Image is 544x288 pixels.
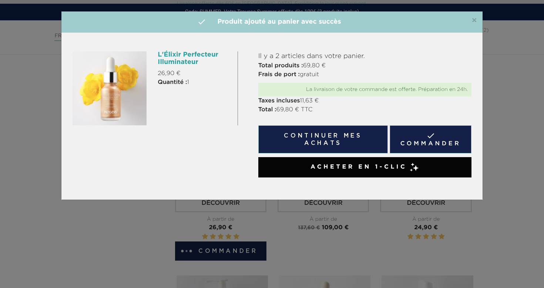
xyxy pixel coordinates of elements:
[67,17,477,27] h4: Produit ajouté au panier avec succès
[258,105,471,114] p: 69,80 € TTC
[258,61,471,70] p: 69,80 €
[258,63,303,69] strong: Total produits :
[258,107,276,113] strong: Total :
[197,17,206,26] i: 
[158,69,232,78] p: 26,90 €
[258,125,388,153] button: Continuer mes achats
[258,70,471,79] p: gratuit
[258,98,300,104] strong: Taxes incluses
[390,125,471,153] a: Commander
[258,72,300,78] strong: Frais de port :
[258,96,471,105] p: 11,63 €
[471,16,477,25] button: Close
[158,79,187,85] strong: Quantité :
[158,78,232,87] p: 1
[158,51,232,66] h6: L'Élixir Perfecteur Illuminateur
[73,51,147,125] img: L'Élixir Perfecteur Illuminateur
[471,16,477,25] span: ×
[258,51,471,61] p: Il y a 2 articles dans votre panier.
[262,87,468,93] div: La livraison de votre commande est offerte. Préparation en 24h.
